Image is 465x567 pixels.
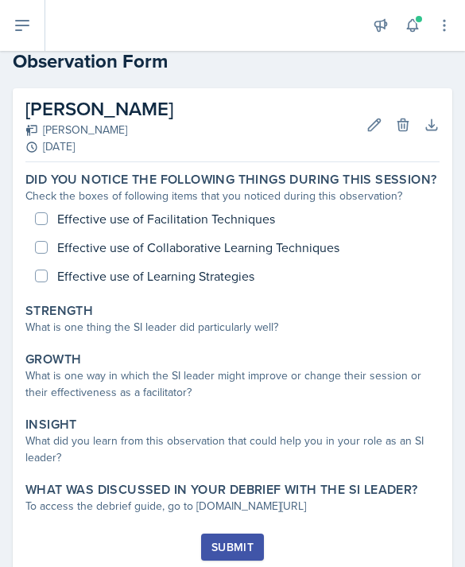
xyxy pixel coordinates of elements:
div: [DATE] [25,138,173,155]
div: [PERSON_NAME] [25,122,173,138]
div: Submit [211,541,254,553]
h2: Observation Form [13,47,452,76]
label: Growth [25,351,81,367]
div: What did you learn from this observation that could help you in your role as an SI leader? [25,433,440,466]
div: Check the boxes of following items that you noticed during this observation? [25,188,440,204]
h2: [PERSON_NAME] [25,95,173,123]
div: What is one thing the SI leader did particularly well? [25,319,440,336]
label: Strength [25,303,93,319]
div: To access the debrief guide, go to [DOMAIN_NAME][URL] [25,498,440,515]
label: Did you notice the following things during this session? [25,172,436,188]
div: What is one way in which the SI leader might improve or change their session or their effectivene... [25,367,440,401]
label: What was discussed in your debrief with the SI Leader? [25,482,418,498]
button: Submit [201,534,264,561]
label: Insight [25,417,77,433]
